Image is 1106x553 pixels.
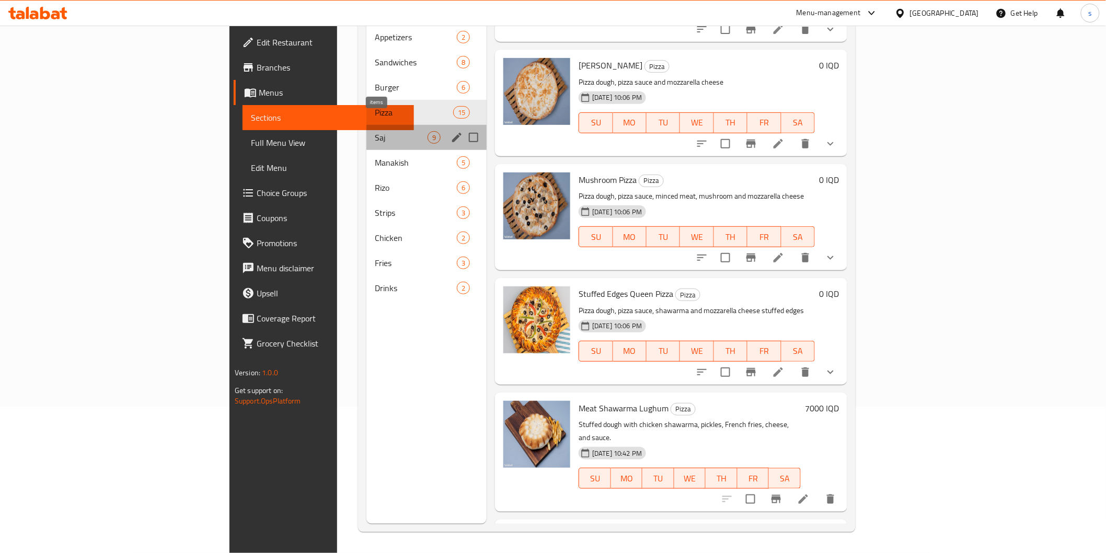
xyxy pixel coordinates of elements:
button: MO [613,341,647,362]
button: SA [781,341,815,362]
h6: 0 IQD [819,286,839,301]
span: Sections [251,111,406,124]
div: Pizza [671,403,696,416]
button: WE [680,112,713,133]
button: Branch-specific-item [739,17,764,42]
span: Sandwiches [375,56,457,68]
span: Select to update [715,18,736,40]
button: delete [793,131,818,156]
a: Promotions [234,231,414,256]
span: s [1088,7,1092,19]
button: Branch-specific-item [739,360,764,385]
div: Strips [375,206,457,219]
button: SU [579,112,613,133]
span: Select to update [715,133,736,155]
nav: Menu sections [366,20,487,305]
div: Appetizers2 [366,25,487,50]
span: Drinks [375,282,457,294]
a: Menus [234,80,414,105]
div: Pizza15 [366,100,487,125]
div: Pizza [644,60,670,73]
span: WE [678,471,702,486]
span: MO [617,115,642,130]
a: Coverage Report [234,306,414,331]
span: TH [718,229,743,245]
button: SA [781,226,815,247]
span: FR [752,229,777,245]
a: Full Menu View [243,130,414,155]
img: Stuffed Edges Queen Pizza [503,286,570,353]
div: items [457,206,470,219]
span: TU [651,343,676,359]
span: TH [710,471,733,486]
div: Fries [375,257,457,269]
span: 1.0.0 [262,366,278,379]
button: TU [647,226,680,247]
span: 8 [457,57,469,67]
span: MO [617,229,642,245]
span: SA [786,229,811,245]
div: items [457,156,470,169]
span: Select to update [740,488,762,510]
button: sort-choices [689,245,715,270]
span: TH [718,343,743,359]
button: edit [449,130,465,145]
a: Grocery Checklist [234,331,414,356]
span: Get support on: [235,384,283,397]
button: TH [714,112,747,133]
span: SU [583,229,608,245]
button: SU [579,468,610,489]
p: Stuffed dough with chicken shawarma, pickles, French fries, cheese, and sauce. [579,418,801,444]
span: Manakish [375,156,457,169]
span: Version: [235,366,260,379]
a: Edit menu item [772,366,785,378]
div: items [453,106,470,119]
svg: Show Choices [824,251,837,264]
button: Branch-specific-item [739,131,764,156]
span: Pizza [676,289,700,301]
span: Pizza [375,106,453,119]
button: Branch-specific-item [739,245,764,270]
button: FR [747,112,781,133]
button: TH [714,226,747,247]
button: SU [579,341,613,362]
span: Promotions [257,237,406,249]
div: items [457,181,470,194]
div: items [457,232,470,244]
h6: 7000 IQD [805,401,839,416]
a: Branches [234,55,414,80]
span: Pizza [645,61,669,73]
button: show more [818,245,843,270]
button: SU [579,226,613,247]
div: Menu-management [797,7,861,19]
span: Pizza [671,403,695,415]
div: items [457,31,470,43]
button: Branch-specific-item [764,487,789,512]
span: 15 [454,108,469,118]
span: Pizza [639,175,663,187]
p: Pizza dough, pizza sauce, shawarma and mozzarella cheese stuffed edges [579,304,815,317]
button: WE [680,226,713,247]
button: TH [714,341,747,362]
span: Menu disclaimer [257,262,406,274]
button: MO [613,226,647,247]
span: SA [786,343,811,359]
span: 6 [457,183,469,193]
div: [GEOGRAPHIC_DATA] [910,7,979,19]
svg: Show Choices [824,23,837,36]
a: Edit menu item [772,23,785,36]
span: Rizo [375,181,457,194]
a: Edit Menu [243,155,414,180]
span: Chicken [375,232,457,244]
span: 6 [457,83,469,93]
span: Mushroom Pizza [579,172,637,188]
button: sort-choices [689,360,715,385]
a: Sections [243,105,414,130]
span: [DATE] 10:06 PM [588,93,646,102]
span: Coverage Report [257,312,406,325]
button: FR [747,341,781,362]
span: FR [752,115,777,130]
button: SA [781,112,815,133]
h6: 0 IQD [819,172,839,187]
div: Drinks2 [366,275,487,301]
